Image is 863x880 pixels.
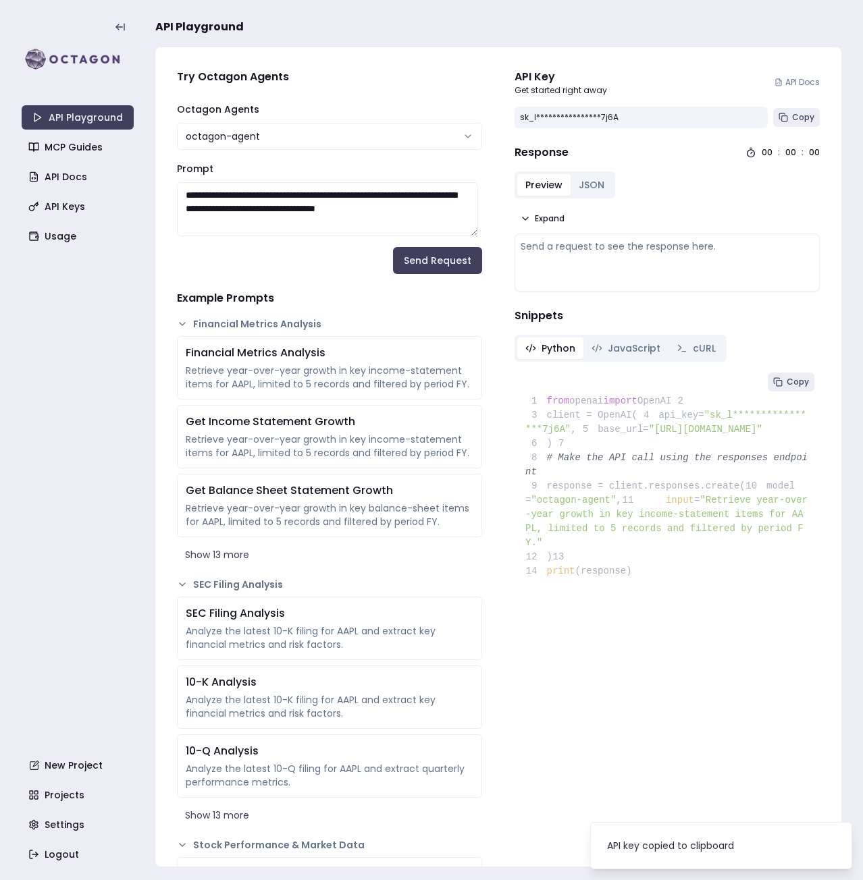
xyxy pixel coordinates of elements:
button: Show 13 more [177,803,482,827]
h4: Snippets [515,308,820,324]
h4: Example Prompts [177,290,482,306]
a: Usage [23,224,135,248]
span: cURL [693,341,716,355]
span: API Playground [155,19,244,35]
a: New Project [23,753,135,777]
div: Get Balance Sheet Statement Growth [186,483,473,499]
div: 00 [809,147,820,158]
p: Get started right away [515,85,607,96]
a: API Keys [23,194,135,219]
button: JSON [571,174,612,196]
div: Retrieve year-over-year growth in key income-statement items for AAPL, limited to 5 records and f... [186,364,473,391]
div: : [802,147,804,158]
span: OpenAI [637,395,671,406]
a: MCP Guides [23,135,135,159]
span: api_key= [658,410,704,420]
span: 3 [525,408,547,422]
div: 00 [762,147,773,158]
a: Logout [23,842,135,867]
a: API Playground [22,105,134,130]
button: SEC Filing Analysis [177,578,482,591]
span: Copy [787,377,809,387]
div: : [778,147,780,158]
div: API Key [515,69,607,85]
span: 6 [525,437,547,451]
div: SEC Filing Analysis [186,605,473,622]
span: 8 [525,451,547,465]
span: , [616,495,621,505]
label: Octagon Agents [177,103,259,116]
a: Projects [23,783,135,807]
div: Get Income Statement Growth [186,414,473,430]
a: API Docs [23,165,135,189]
label: Prompt [177,162,213,175]
span: import [604,395,637,406]
div: Send a request to see the response here. [521,240,814,253]
span: Copy [792,112,814,123]
a: API Docs [775,77,820,88]
div: Analyze the latest 10-Q filing for AAPL and extract quarterly performance metrics. [186,762,473,789]
span: response = client.responses.create( [525,480,746,491]
span: 12 [525,550,547,564]
div: Retrieve year-over-year growth in key income-statement items for AAPL, limited to 5 records and f... [186,433,473,460]
span: 7 [552,437,574,451]
span: "[URL][DOMAIN_NAME]" [649,424,762,435]
h4: Response [515,144,569,161]
span: , [571,424,576,435]
div: Retrieve year-over-year growth in key balance-sheet items for AAPL, limited to 5 records and filt... [186,501,473,528]
div: 10-Q Analysis [186,743,473,759]
span: = [694,495,700,505]
div: API key copied to clipboard [607,839,734,852]
span: 14 [525,564,547,578]
button: Stock Performance & Market Data [177,838,482,852]
button: Expand [515,209,570,228]
button: Show 13 more [177,543,482,567]
img: logo-rect-yK7x_WSZ.svg [22,46,134,73]
span: ) [525,438,552,449]
span: 10 [746,479,767,493]
span: "octagon-agent" [531,495,616,505]
span: JavaScript [608,341,660,355]
span: Python [542,341,575,355]
span: print [547,566,575,576]
button: Copy [773,108,820,127]
span: Expand [535,213,565,224]
span: base_url= [598,424,649,435]
span: # Make the API call using the responses endpoint [525,452,808,477]
div: Analyze the latest 10-K filing for AAPL and extract key financial metrics and risk factors. [186,693,473,720]
span: openai [569,395,603,406]
a: Settings [23,813,135,837]
span: 4 [637,408,659,422]
div: 10-K Analysis [186,674,473,690]
span: 9 [525,479,547,493]
h4: Try Octagon Agents [177,69,482,85]
span: 13 [552,550,574,564]
div: 00 [785,147,796,158]
span: from [547,395,570,406]
div: Analyze the latest 10-K filing for AAPL and extract key financial metrics and risk factors. [186,624,473,651]
button: Financial Metrics Analysis [177,317,482,331]
button: Preview [517,174,571,196]
span: 5 [577,422,598,437]
span: client = OpenAI( [525,410,637,420]
button: Send Request [393,247,482,274]
span: ) [525,551,552,562]
div: Financial Metrics Analysis [186,345,473,361]
span: 2 [671,394,693,408]
span: 11 [622,493,644,507]
span: input [666,495,694,505]
span: 1 [525,394,547,408]
button: Copy [768,373,814,391]
span: (response) [575,566,632,576]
